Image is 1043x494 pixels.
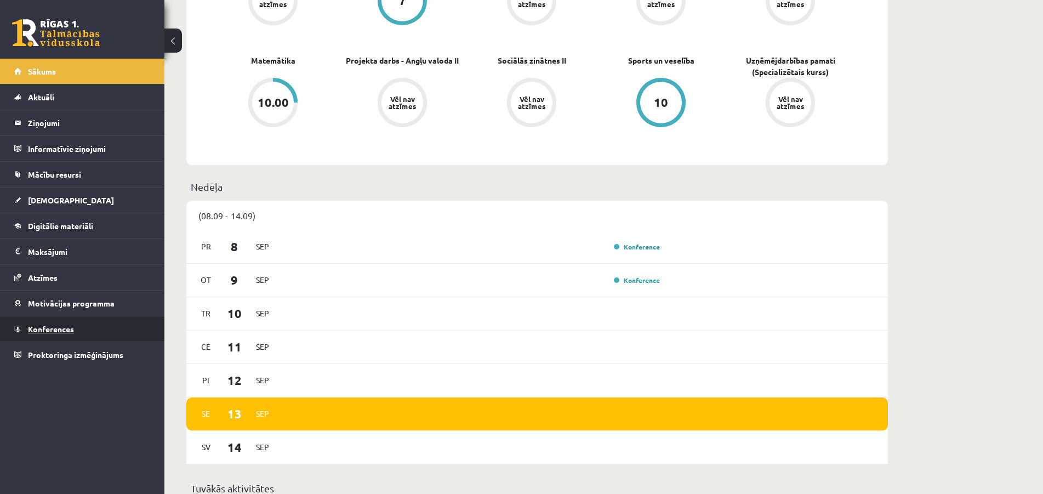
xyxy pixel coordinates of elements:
[14,188,151,213] a: [DEMOGRAPHIC_DATA]
[195,439,218,456] span: Sv
[12,19,100,47] a: Rīgas 1. Tālmācības vidusskola
[498,55,566,66] a: Sociālās zinātnes II
[251,405,274,422] span: Sep
[28,110,151,135] legend: Ziņojumi
[14,265,151,290] a: Atzīmes
[251,238,274,255] span: Sep
[14,110,151,135] a: Ziņojumi
[218,405,252,423] span: 13
[596,78,726,129] a: 10
[195,372,218,389] span: Pi
[467,78,596,129] a: Vēl nav atzīmes
[28,272,58,282] span: Atzīmes
[28,169,81,179] span: Mācību resursi
[14,136,151,161] a: Informatīvie ziņojumi
[195,305,218,322] span: Tr
[14,162,151,187] a: Mācību resursi
[516,95,547,110] div: Vēl nav atzīmes
[28,298,115,308] span: Motivācijas programma
[28,66,56,76] span: Sākums
[628,55,694,66] a: Sports un veselība
[14,342,151,367] a: Proktoringa izmēģinājums
[218,338,252,356] span: 11
[251,439,274,456] span: Sep
[218,271,252,289] span: 9
[195,271,218,288] span: Ot
[191,179,884,194] p: Nedēļa
[14,316,151,342] a: Konferences
[338,78,467,129] a: Vēl nav atzīmes
[14,59,151,84] a: Sākums
[726,55,855,78] a: Uzņēmējdarbības pamati (Specializētais kurss)
[251,372,274,389] span: Sep
[218,371,252,389] span: 12
[186,201,888,230] div: (08.09 - 14.09)
[14,84,151,110] a: Aktuāli
[218,237,252,255] span: 8
[28,92,54,102] span: Aktuāli
[28,221,93,231] span: Digitālie materiāli
[208,78,338,129] a: 10.00
[614,276,660,285] a: Konference
[251,271,274,288] span: Sep
[258,96,289,109] div: 10.00
[195,338,218,355] span: Ce
[251,338,274,355] span: Sep
[195,238,218,255] span: Pr
[28,324,74,334] span: Konferences
[726,78,855,129] a: Vēl nav atzīmes
[28,350,123,360] span: Proktoringa izmēģinājums
[28,195,114,205] span: [DEMOGRAPHIC_DATA]
[14,239,151,264] a: Maksājumi
[654,96,668,109] div: 10
[218,304,252,322] span: 10
[28,136,151,161] legend: Informatīvie ziņojumi
[195,405,218,422] span: Se
[614,242,660,251] a: Konference
[387,95,418,110] div: Vēl nav atzīmes
[251,55,295,66] a: Matemātika
[251,305,274,322] span: Sep
[775,95,806,110] div: Vēl nav atzīmes
[218,438,252,456] span: 14
[14,291,151,316] a: Motivācijas programma
[28,239,151,264] legend: Maksājumi
[346,55,459,66] a: Projekta darbs - Angļu valoda II
[14,213,151,239] a: Digitālie materiāli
